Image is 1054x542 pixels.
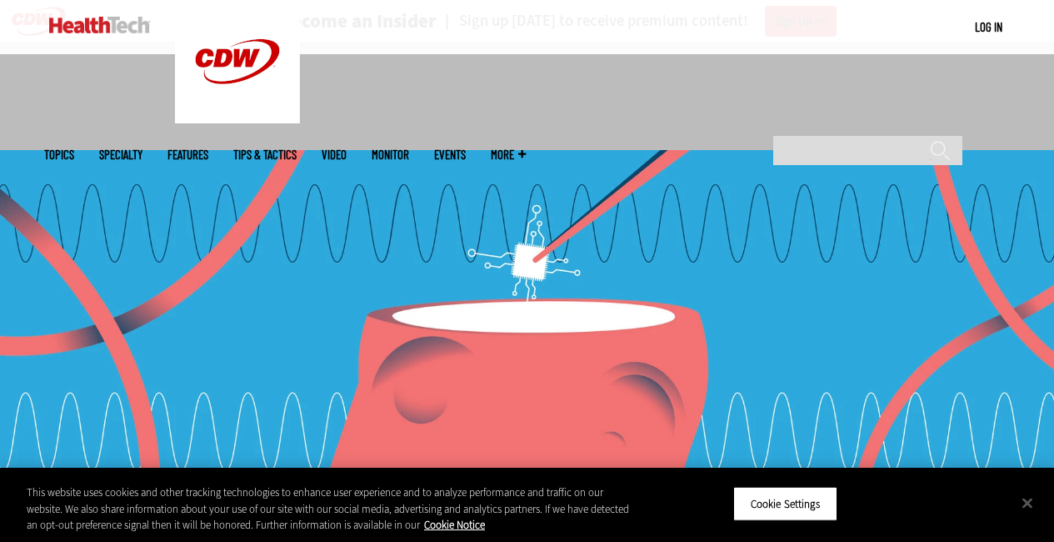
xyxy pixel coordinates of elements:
[233,148,297,161] a: Tips & Tactics
[424,518,485,532] a: More information about your privacy
[44,148,74,161] span: Topics
[99,148,142,161] span: Specialty
[372,148,409,161] a: MonITor
[733,486,837,521] button: Cookie Settings
[434,148,466,161] a: Events
[167,148,208,161] a: Features
[491,148,526,161] span: More
[975,19,1002,34] a: Log in
[175,110,300,128] a: CDW
[27,484,632,534] div: This website uses cookies and other tracking technologies to enhance user experience and to analy...
[49,17,150,33] img: Home
[322,148,347,161] a: Video
[975,18,1002,36] div: User menu
[1009,484,1046,521] button: Close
